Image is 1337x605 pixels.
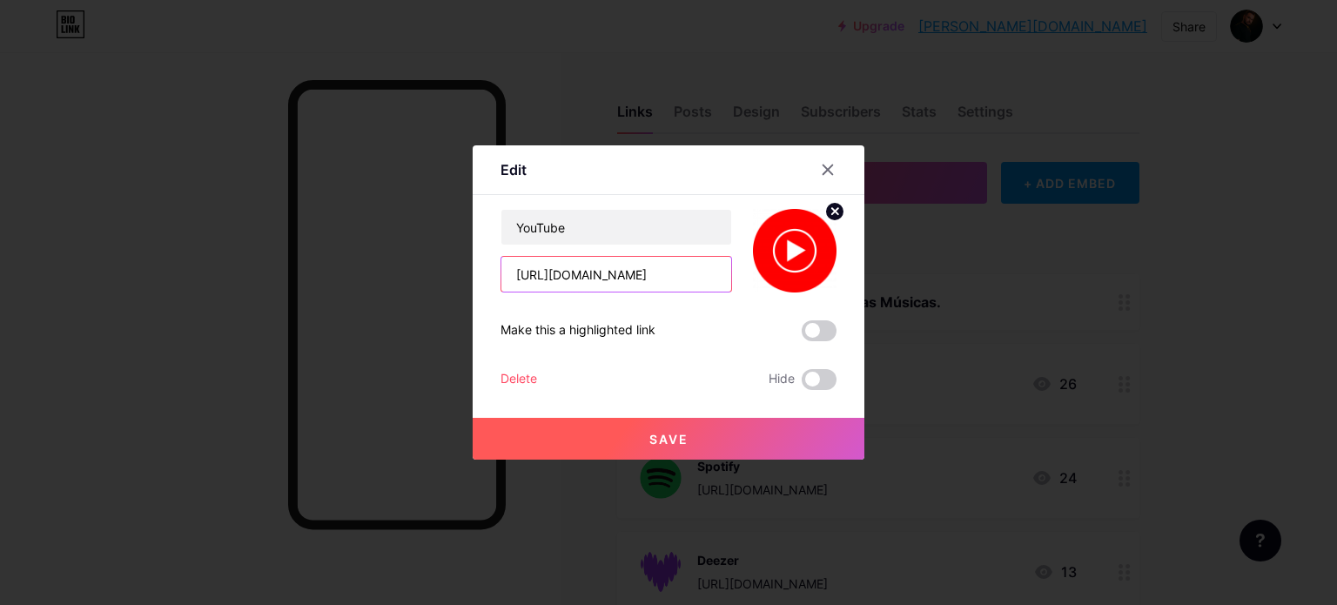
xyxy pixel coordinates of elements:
span: Hide [769,369,795,390]
div: Make this a highlighted link [501,320,655,341]
div: Delete [501,369,537,390]
div: Edit [501,159,527,180]
span: Save [649,432,689,447]
input: Title [501,210,731,245]
img: link_thumbnail [753,209,836,292]
button: Save [473,418,864,460]
input: URL [501,257,731,292]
